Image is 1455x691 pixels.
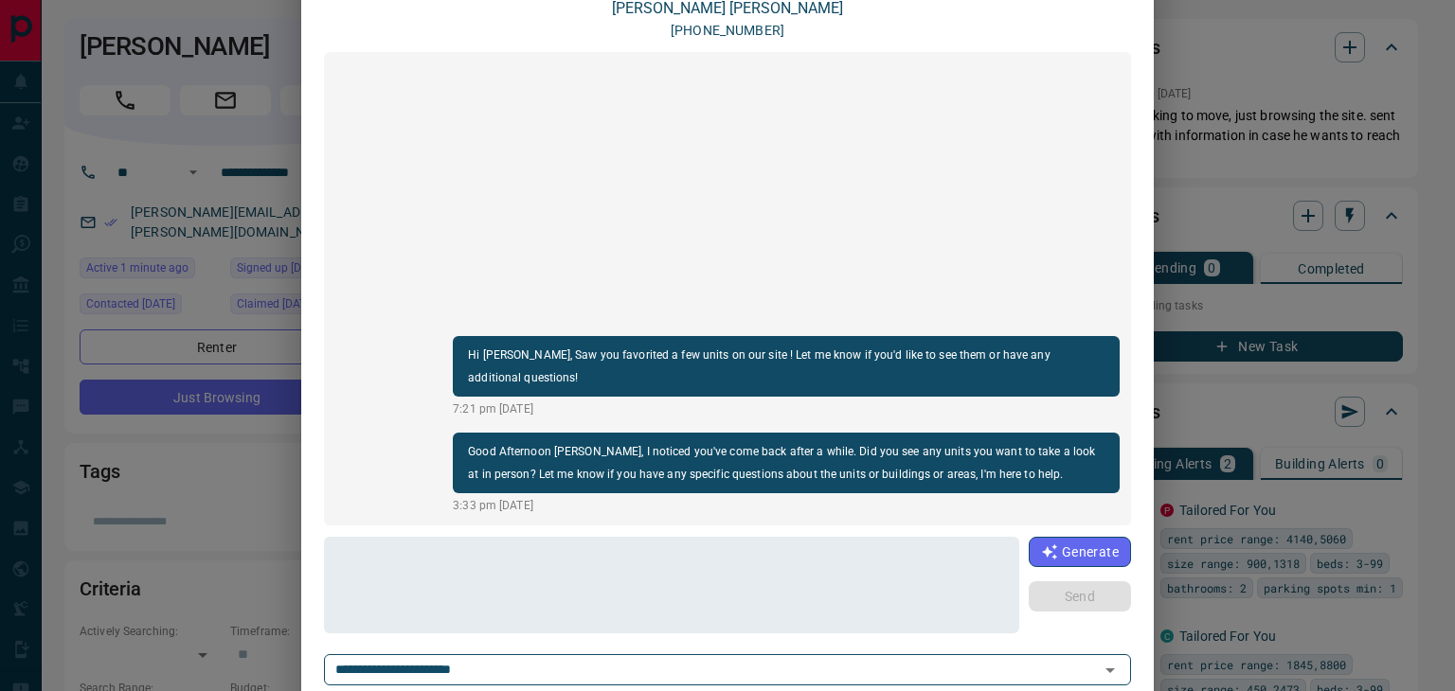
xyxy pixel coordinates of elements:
[468,440,1105,486] p: Good Afternoon [PERSON_NAME], I noticed you've come back after a while. Did you see any units you...
[671,21,784,41] p: [PHONE_NUMBER]
[1097,657,1123,683] button: Open
[468,344,1105,389] p: Hi [PERSON_NAME], Saw you favorited a few units on our site ! Let me know if you'd like to see th...
[453,497,1120,514] p: 3:33 pm [DATE]
[453,400,1120,417] p: 7:21 pm [DATE]
[1029,537,1131,567] button: Generate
